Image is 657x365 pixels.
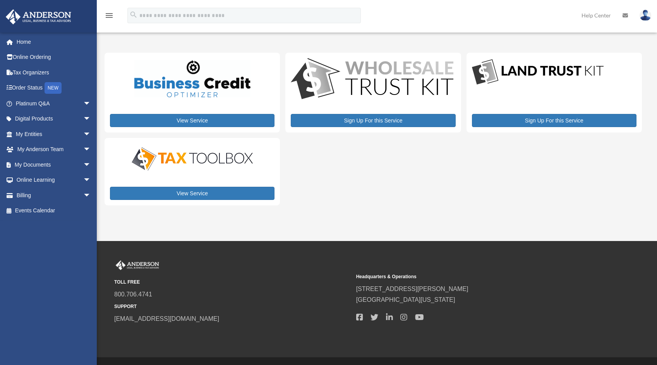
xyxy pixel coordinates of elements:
img: Anderson Advisors Platinum Portal [114,260,161,270]
a: Home [5,34,103,50]
a: [STREET_ADDRESS][PERSON_NAME] [356,286,468,292]
img: User Pic [640,10,651,21]
span: arrow_drop_down [83,126,99,142]
a: Sign Up For this Service [291,114,455,127]
a: Online Ordering [5,50,103,65]
a: [EMAIL_ADDRESS][DOMAIN_NAME] [114,315,219,322]
a: 800.706.4741 [114,291,152,298]
i: menu [105,11,114,20]
a: Platinum Q&Aarrow_drop_down [5,96,103,111]
div: NEW [45,82,62,94]
span: arrow_drop_down [83,188,99,203]
a: [GEOGRAPHIC_DATA][US_STATE] [356,296,455,303]
a: Digital Productsarrow_drop_down [5,111,99,127]
span: arrow_drop_down [83,111,99,127]
span: arrow_drop_down [83,157,99,173]
img: Anderson Advisors Platinum Portal [3,9,74,24]
i: search [129,10,138,19]
a: My Documentsarrow_drop_down [5,157,103,172]
small: TOLL FREE [114,278,351,286]
span: arrow_drop_down [83,172,99,188]
a: View Service [110,187,274,200]
a: Online Learningarrow_drop_down [5,172,103,188]
a: Billingarrow_drop_down [5,188,103,203]
a: Sign Up For this Service [472,114,636,127]
a: menu [105,14,114,20]
small: Headquarters & Operations [356,273,593,281]
span: arrow_drop_down [83,142,99,158]
img: LandTrust_lgo-1.jpg [472,58,604,86]
a: View Service [110,114,274,127]
a: My Entitiesarrow_drop_down [5,126,103,142]
small: SUPPORT [114,303,351,311]
a: Order StatusNEW [5,80,103,96]
a: My Anderson Teamarrow_drop_down [5,142,103,157]
a: Events Calendar [5,203,103,219]
span: arrow_drop_down [83,96,99,112]
a: Tax Organizers [5,65,103,80]
img: WS-Trust-Kit-lgo-1.jpg [291,58,453,101]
